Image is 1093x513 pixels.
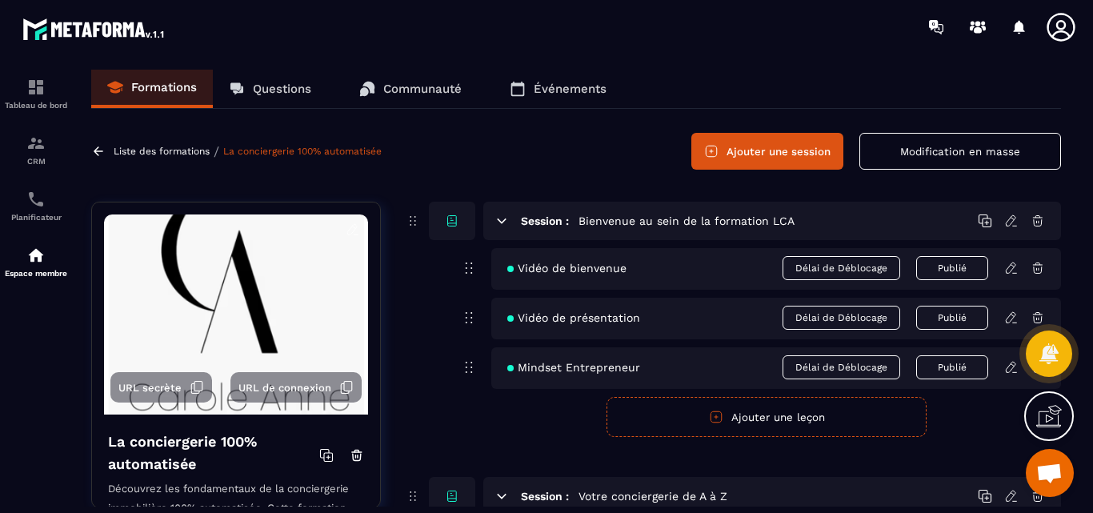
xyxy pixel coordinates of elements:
button: Modification en masse [859,133,1061,170]
a: schedulerschedulerPlanificateur [4,178,68,234]
h6: Session : [521,490,569,503]
p: Espace membre [4,269,68,278]
h5: Bienvenue au sein de la formation LCA [579,213,795,229]
span: URL secrète [118,382,182,394]
p: Communauté [383,82,462,96]
button: URL secrète [110,372,212,403]
button: URL de connexion [230,372,362,403]
span: Vidéo de bienvenue [507,262,627,275]
p: Questions [253,82,311,96]
span: Mindset Entrepreneur [507,361,640,374]
button: Publié [916,306,988,330]
p: Planificateur [4,213,68,222]
a: La conciergerie 100% automatisée [223,146,382,157]
span: / [214,144,219,159]
button: Ajouter une session [691,133,843,170]
button: Publié [916,256,988,280]
a: automationsautomationsEspace membre [4,234,68,290]
button: Ajouter une leçon [607,397,927,437]
p: CRM [4,157,68,166]
img: background [104,214,368,415]
span: Délai de Déblocage [783,355,900,379]
img: automations [26,246,46,265]
h6: Session : [521,214,569,227]
img: logo [22,14,166,43]
h5: Votre conciergerie de A à Z [579,488,727,504]
h4: La conciergerie 100% automatisée [108,431,319,475]
a: formationformationTableau de bord [4,66,68,122]
span: Vidéo de présentation [507,311,640,324]
p: Événements [534,82,607,96]
span: Délai de Déblocage [783,256,900,280]
img: scheduler [26,190,46,209]
a: Communauté [343,70,478,108]
img: formation [26,78,46,97]
span: Délai de Déblocage [783,306,900,330]
img: formation [26,134,46,153]
p: Formations [131,80,197,94]
a: Liste des formations [114,146,210,157]
span: URL de connexion [238,382,331,394]
a: Ouvrir le chat [1026,449,1074,497]
a: Questions [213,70,327,108]
p: Tableau de bord [4,101,68,110]
a: formationformationCRM [4,122,68,178]
a: Événements [494,70,623,108]
a: Formations [91,70,213,108]
button: Publié [916,355,988,379]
